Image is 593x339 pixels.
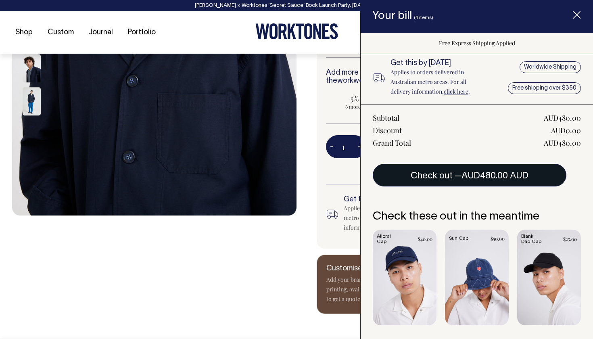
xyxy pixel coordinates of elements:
p: Applies to orders delivered in Australian metro areas. For all delivery information, . [390,67,486,96]
h6: Get this by [DATE] [390,59,486,67]
div: AUD0.00 [551,126,581,135]
img: dark-navy [23,54,41,82]
span: (4 items) [414,15,433,20]
button: Check out —AUD480.00 AUD [373,164,566,186]
input: 5% OFF 6 more to apply [326,91,399,112]
span: AUD480.00 AUD [461,172,528,180]
a: Journal [86,26,116,39]
div: Discount [373,126,402,135]
a: Custom [44,26,77,39]
div: AUD480.00 [544,113,581,123]
div: Applies to orders delivered in Australian metro areas. For all delivery information, . [344,203,451,232]
span: 6 more to apply [330,103,395,110]
a: workwear [337,77,370,84]
a: Shop [12,26,36,39]
button: + [354,139,366,155]
button: Next [25,118,38,136]
span: 5% OFF [330,94,395,103]
img: dark-navy [23,87,41,115]
button: - [326,139,337,155]
h6: Customise this product [326,265,455,273]
a: Portfolio [125,26,159,39]
h6: Get this by [DATE] [344,196,451,204]
div: [PERSON_NAME] × Worktones ‘Secret Sauce’ Book Launch Party, [DATE]. . [8,3,585,8]
div: AUD480.00 [544,138,581,148]
a: click here [444,88,468,95]
span: Free Express Shipping Applied [439,39,515,47]
h6: Add more of this item or any other pieces from the collection to save [326,69,555,85]
div: Subtotal [373,113,399,123]
p: Add your branding with embroidery and screen printing, available on quantities over 25. Contact u... [326,275,455,304]
h6: Check these out in the meantime [373,211,581,223]
div: Grand Total [373,138,411,148]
